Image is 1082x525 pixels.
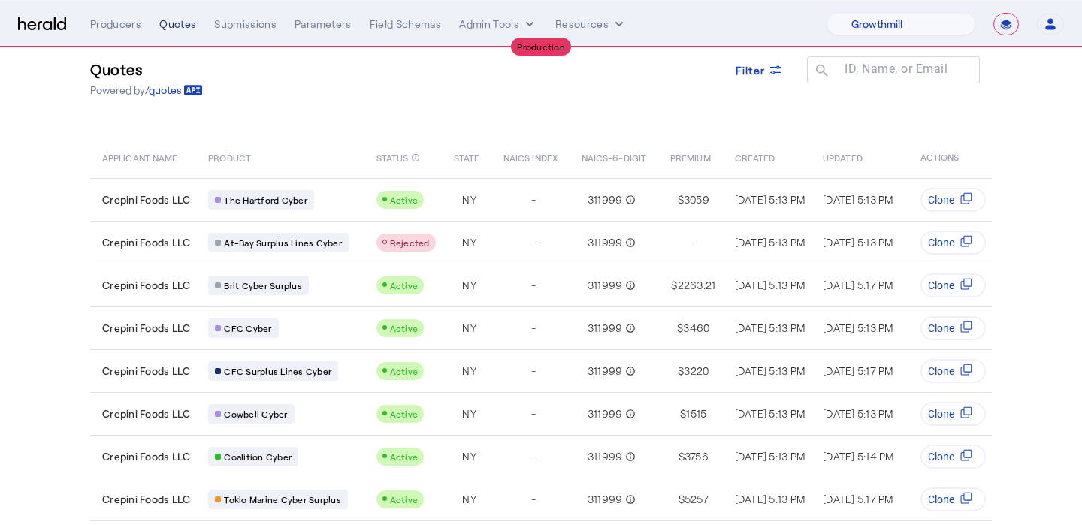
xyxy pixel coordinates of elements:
[224,194,307,206] span: The Hartford Cyber
[370,17,442,32] div: Field Schemas
[920,273,986,297] button: Clone
[920,445,986,469] button: Clone
[928,449,954,464] span: Clone
[102,235,190,250] span: Crepini Foods LLC
[555,17,627,32] button: Resources dropdown menu
[511,38,571,56] div: Production
[735,493,805,505] span: [DATE] 5:13 PM
[462,321,476,336] span: NY
[390,237,430,248] span: Rejected
[622,449,636,464] mat-icon: info_outline
[677,321,683,336] span: $
[588,321,623,336] span: 311999
[920,487,986,511] button: Clone
[159,17,196,32] div: Quotes
[224,237,342,249] span: At-Bay Surplus Lines Cyber
[588,278,623,293] span: 311999
[823,236,893,249] span: [DATE] 5:13 PM
[102,278,190,293] span: Crepini Foods LLC
[823,149,863,164] span: UPDATED
[685,449,709,464] span: 3756
[686,406,706,421] span: 1515
[920,402,986,426] button: Clone
[588,235,623,250] span: 311999
[102,406,190,421] span: Crepini Foods LLC
[622,364,636,379] mat-icon: info_outline
[462,278,476,293] span: NY
[102,321,190,336] span: Crepini Foods LLC
[679,449,685,464] span: $
[622,321,636,336] mat-icon: info_outline
[90,59,203,80] h3: Quotes
[145,83,203,98] a: /quotes
[622,492,636,507] mat-icon: info_outline
[224,322,271,334] span: CFC Cyber
[588,364,623,379] span: 311999
[678,278,716,293] span: 2263.21
[622,278,636,293] mat-icon: info_outline
[807,62,833,81] mat-icon: search
[390,366,419,376] span: Active
[531,278,536,293] span: -
[845,62,948,76] mat-label: ID, Name, or Email
[622,192,636,207] mat-icon: info_outline
[531,492,536,507] span: -
[735,321,805,334] span: [DATE] 5:13 PM
[102,449,190,464] span: Crepini Foods LLC
[462,406,476,421] span: NY
[735,279,805,291] span: [DATE] 5:13 PM
[823,279,893,291] span: [DATE] 5:17 PM
[462,449,476,464] span: NY
[920,231,986,255] button: Clone
[670,149,711,164] span: PREMIUM
[390,195,419,205] span: Active
[928,192,954,207] span: Clone
[823,321,893,334] span: [DATE] 5:13 PM
[390,451,419,462] span: Active
[214,17,277,32] div: Submissions
[102,492,190,507] span: Crepini Foods LLC
[908,136,993,178] th: ACTIONS
[531,192,536,207] span: -
[920,359,986,383] button: Clone
[588,449,623,464] span: 311999
[531,235,536,250] span: -
[735,193,805,206] span: [DATE] 5:13 PM
[224,279,302,291] span: Brit Cyber Surplus
[920,188,986,212] button: Clone
[462,235,476,250] span: NY
[454,149,479,164] span: STATE
[411,149,420,166] mat-icon: info_outline
[102,192,190,207] span: Crepini Foods LLC
[823,450,894,463] span: [DATE] 5:14 PM
[679,492,685,507] span: $
[928,235,954,250] span: Clone
[622,235,636,250] mat-icon: info_outline
[928,278,954,293] span: Clone
[823,193,893,206] span: [DATE] 5:13 PM
[928,364,954,379] span: Clone
[823,364,893,377] span: [DATE] 5:17 PM
[390,409,419,419] span: Active
[735,450,805,463] span: [DATE] 5:13 PM
[531,406,536,421] span: -
[823,407,893,420] span: [DATE] 5:13 PM
[678,364,684,379] span: $
[90,17,141,32] div: Producers
[685,492,709,507] span: 5257
[208,149,251,164] span: PRODUCT
[735,407,805,420] span: [DATE] 5:13 PM
[582,149,646,164] span: NAICS-6-DIGIT
[680,406,686,421] span: $
[735,149,775,164] span: CREATED
[671,278,677,293] span: $
[503,149,558,164] span: NAICS INDEX
[928,492,954,507] span: Clone
[823,493,893,505] span: [DATE] 5:17 PM
[588,492,623,507] span: 311999
[683,321,709,336] span: 3460
[928,321,954,336] span: Clone
[224,365,331,377] span: CFC Surplus Lines Cyber
[462,492,476,507] span: NY
[588,406,623,421] span: 311999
